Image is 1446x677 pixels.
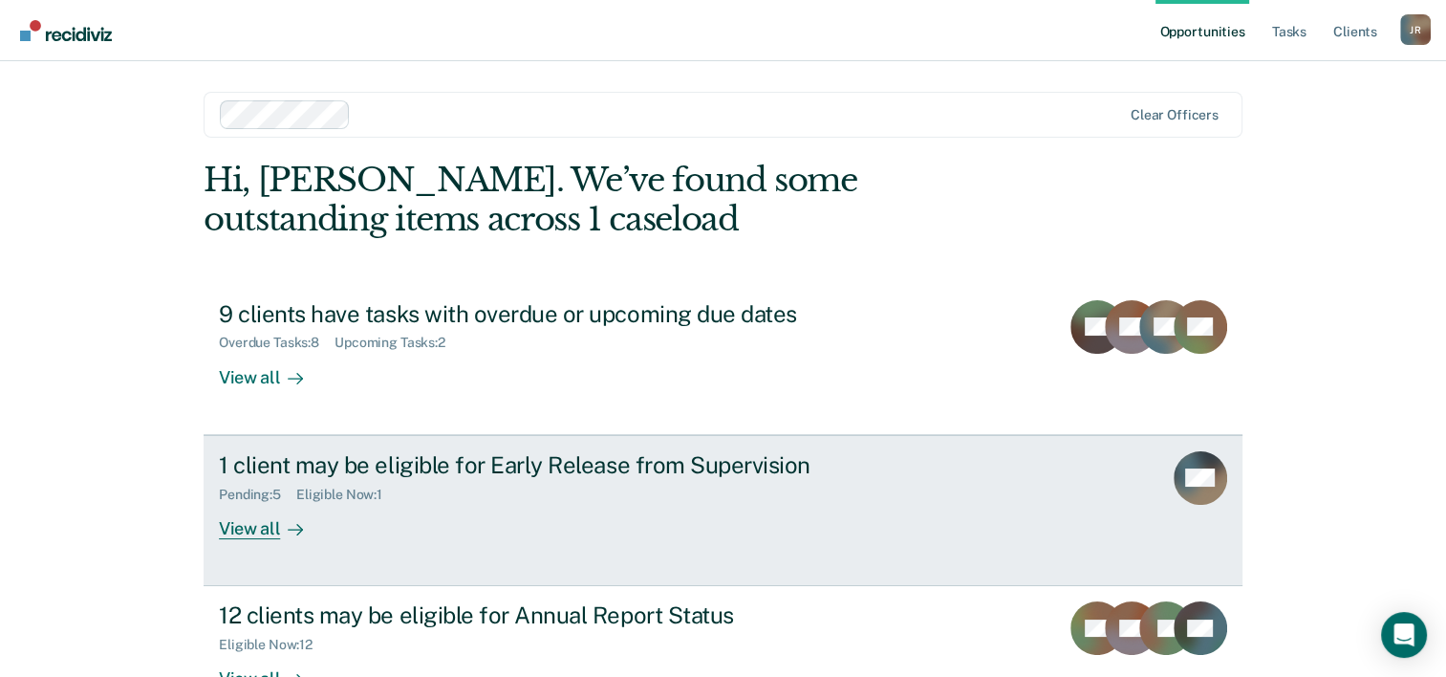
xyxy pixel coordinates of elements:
[1400,14,1431,45] button: Profile dropdown button
[219,601,890,629] div: 12 clients may be eligible for Annual Report Status
[204,435,1242,586] a: 1 client may be eligible for Early Release from SupervisionPending:5Eligible Now:1View all
[219,335,335,351] div: Overdue Tasks : 8
[219,637,328,653] div: Eligible Now : 12
[219,502,326,539] div: View all
[219,351,326,388] div: View all
[296,487,398,503] div: Eligible Now : 1
[204,285,1242,435] a: 9 clients have tasks with overdue or upcoming due datesOverdue Tasks:8Upcoming Tasks:2View all
[219,451,890,479] div: 1 client may be eligible for Early Release from Supervision
[1381,612,1427,658] div: Open Intercom Messenger
[219,487,296,503] div: Pending : 5
[1131,107,1219,123] div: Clear officers
[335,335,461,351] div: Upcoming Tasks : 2
[204,161,1034,239] div: Hi, [PERSON_NAME]. We’ve found some outstanding items across 1 caseload
[1400,14,1431,45] div: J R
[20,20,112,41] img: Recidiviz
[219,300,890,328] div: 9 clients have tasks with overdue or upcoming due dates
